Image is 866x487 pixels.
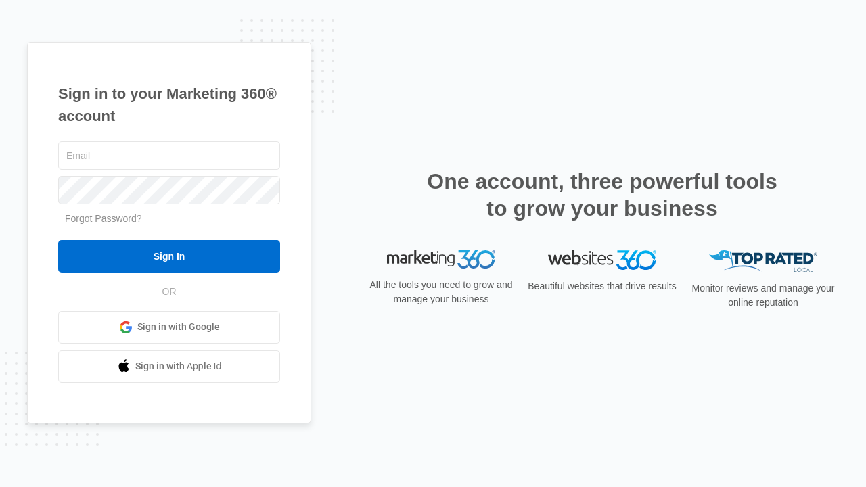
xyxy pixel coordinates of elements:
[423,168,781,222] h2: One account, three powerful tools to grow your business
[709,250,817,273] img: Top Rated Local
[58,350,280,383] a: Sign in with Apple Id
[687,281,839,310] p: Monitor reviews and manage your online reputation
[526,279,678,294] p: Beautiful websites that drive results
[137,320,220,334] span: Sign in with Google
[153,285,186,299] span: OR
[548,250,656,270] img: Websites 360
[58,311,280,344] a: Sign in with Google
[58,83,280,127] h1: Sign in to your Marketing 360® account
[387,250,495,269] img: Marketing 360
[135,359,222,373] span: Sign in with Apple Id
[365,278,517,306] p: All the tools you need to grow and manage your business
[65,213,142,224] a: Forgot Password?
[58,240,280,273] input: Sign In
[58,141,280,170] input: Email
